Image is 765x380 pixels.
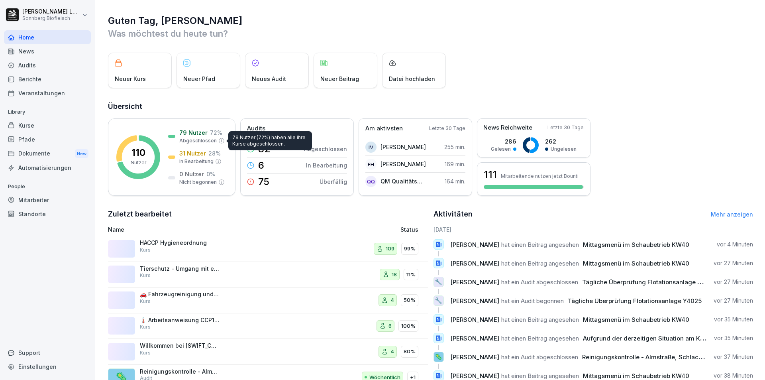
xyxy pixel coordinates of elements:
[258,144,271,154] p: 82
[4,44,91,58] a: News
[179,149,206,158] p: 31 Nutzer
[108,14,753,27] h1: Guten Tag, [PERSON_NAME]
[140,291,220,298] p: 🚗 Fahrzeugreinigung und -kontrolle
[583,372,689,380] span: Mittagsmenü im Schaubetrieb KW40
[365,124,403,133] p: Am aktivsten
[582,353,748,361] span: Reinigungskontrolle - Almstraße, Schlachtung/Zerlegung
[4,118,91,132] a: Kurse
[433,209,473,220] h2: Aktivitäten
[179,137,217,144] p: Abgeschlossen
[115,75,146,83] p: Neuer Kurs
[450,297,499,305] span: [PERSON_NAME]
[306,161,347,169] p: In Bearbeitung
[386,245,394,253] p: 109
[381,177,426,185] p: QM Qualitätsmanagement
[711,211,753,218] a: Mehr anzeigen
[381,143,426,151] p: [PERSON_NAME]
[108,236,428,262] a: HACCP HygieneordnungKurs10999%
[258,177,269,187] p: 75
[131,148,145,158] p: 110
[433,225,753,234] h6: [DATE]
[140,239,220,246] p: HACCP Hygieneordnung
[381,160,426,168] p: [PERSON_NAME]
[450,241,499,248] span: [PERSON_NAME]
[714,372,753,380] p: vor 38 Minuten
[501,241,579,248] span: hat einen Beitrag angesehen
[108,225,308,234] p: Name
[450,278,499,286] span: [PERSON_NAME]
[445,160,465,168] p: 169 min.
[206,170,215,178] p: 0 %
[108,262,428,288] a: Tierschutz - Umgang mit entlaufenen TierenKurs1811%
[4,146,91,161] div: Dokumente
[501,316,579,323] span: hat einen Beitrag angesehen
[435,351,442,362] p: 🦠
[435,276,442,287] p: 🔧
[583,260,689,267] span: Mittagsmenü im Schaubetrieb KW40
[406,271,416,279] p: 11%
[501,335,579,342] span: hat einen Beitrag angesehen
[484,168,497,181] h3: 111
[140,246,151,254] p: Kurs
[179,158,214,165] p: In Bearbeitung
[450,316,499,323] span: [PERSON_NAME]
[401,322,416,330] p: 100%
[140,323,151,331] p: Kurs
[75,149,88,158] div: New
[4,207,91,221] a: Standorte
[4,360,91,374] div: Einstellungen
[140,368,220,375] p: Reinigungskontrolle - Almstraße, Schlachtung/Zerlegung
[501,278,578,286] span: hat ein Audit abgeschlossen
[4,30,91,44] a: Home
[208,149,221,158] p: 28 %
[582,278,716,286] span: Tägliche Überprüfung Flotationsanlage Y4025
[365,176,377,187] div: QQ
[140,317,220,324] p: 🌡️ Arbeitsanweisung CCP1-Durcherhitzen
[108,27,753,40] p: Was möchtest du heute tun?
[545,137,577,146] p: 262
[390,296,394,304] p: 4
[435,295,442,306] p: 🔧
[4,346,91,360] div: Support
[4,86,91,100] a: Veranstaltungen
[247,124,265,133] p: Audits
[501,260,579,267] span: hat einen Beitrag angesehen
[4,132,91,146] a: Pfade
[140,349,151,356] p: Kurs
[501,173,579,179] p: Mitarbeitende nutzen jetzt Bounti
[404,245,416,253] p: 99%
[140,342,220,349] p: Willkommen bei [SWIFT_CODE] Biofleisch
[108,339,428,365] a: Willkommen bei [SWIFT_CODE] BiofleischKurs480%
[258,161,264,170] p: 6
[568,297,702,305] span: Tägliche Überprüfung Flotationsanlage Y4025
[320,75,359,83] p: Neuer Beitrag
[4,58,91,72] div: Audits
[4,193,91,207] a: Mitarbeiter
[108,101,753,112] h2: Übersicht
[22,16,80,21] p: Sonnberg Biofleisch
[210,128,222,137] p: 72 %
[390,348,394,356] p: 4
[183,75,215,83] p: Neuer Pfad
[450,335,499,342] span: [PERSON_NAME]
[179,128,208,137] p: 79 Nutzer
[445,177,465,185] p: 164 min.
[4,72,91,86] a: Berichte
[491,137,516,146] p: 286
[179,179,217,186] p: Nicht begonnen
[501,372,579,380] span: hat einen Beitrag angesehen
[4,106,91,118] p: Library
[22,8,80,15] p: [PERSON_NAME] Lumetsberger
[714,259,753,267] p: vor 27 Minuten
[320,177,347,186] p: Überfällig
[365,159,377,170] div: FH
[551,146,577,153] p: Ungelesen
